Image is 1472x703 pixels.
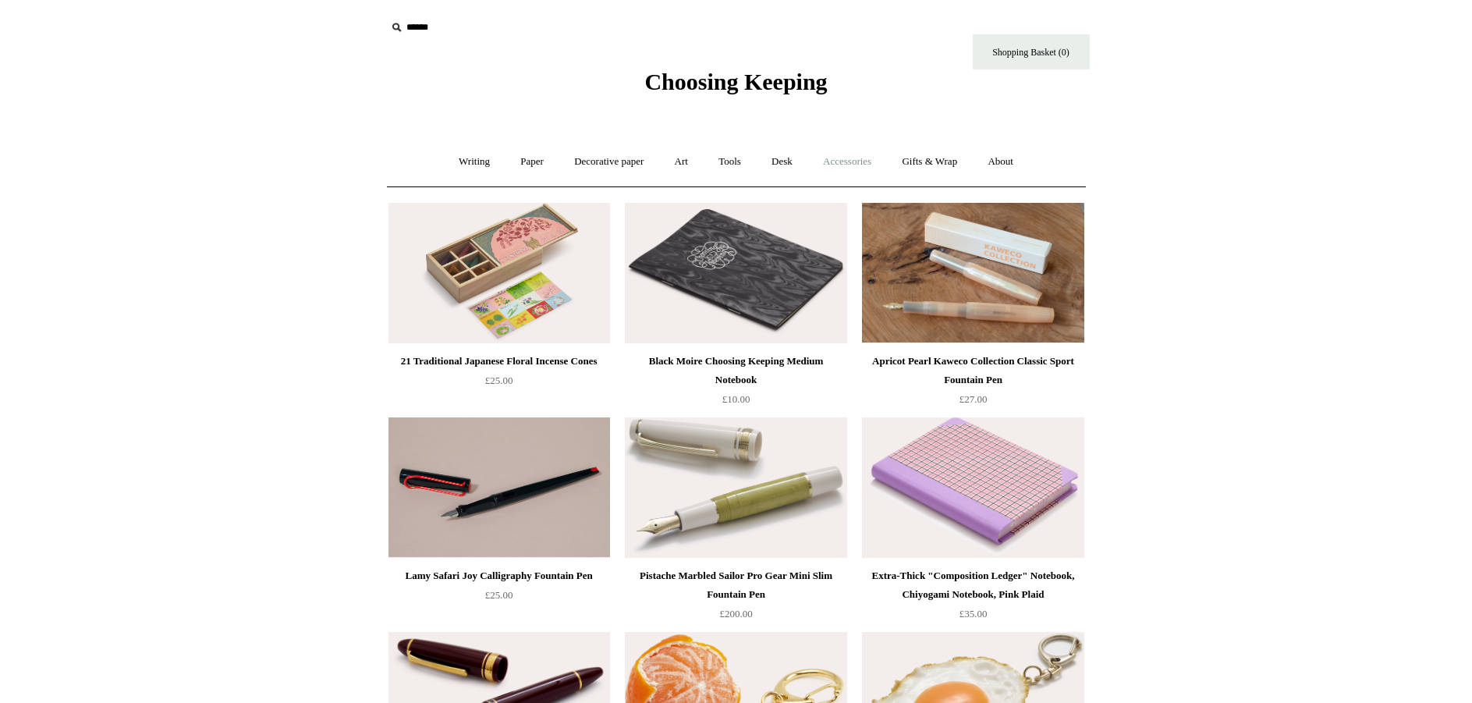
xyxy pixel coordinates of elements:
a: Black Moire Choosing Keeping Medium Notebook £10.00 [625,352,846,416]
a: Art [661,141,702,183]
div: Lamy Safari Joy Calligraphy Fountain Pen [392,566,606,585]
img: Black Moire Choosing Keeping Medium Notebook [625,203,846,343]
a: Shopping Basket (0) [973,34,1090,69]
a: Apricot Pearl Kaweco Collection Classic Sport Fountain Pen £27.00 [862,352,1084,416]
a: Extra-Thick "Composition Ledger" Notebook, Chiyogami Notebook, Pink Plaid £35.00 [862,566,1084,630]
span: £25.00 [485,375,513,386]
a: Pistache Marbled Sailor Pro Gear Mini Slim Fountain Pen £200.00 [625,566,846,630]
span: Choosing Keeping [644,69,827,94]
a: Desk [757,141,807,183]
a: Lamy Safari Joy Calligraphy Fountain Pen Lamy Safari Joy Calligraphy Fountain Pen [388,417,610,558]
a: Pistache Marbled Sailor Pro Gear Mini Slim Fountain Pen Pistache Marbled Sailor Pro Gear Mini Sli... [625,417,846,558]
a: Paper [506,141,558,183]
a: Apricot Pearl Kaweco Collection Classic Sport Fountain Pen Apricot Pearl Kaweco Collection Classi... [862,203,1084,343]
span: £27.00 [959,393,988,405]
img: 21 Traditional Japanese Floral Incense Cones [388,203,610,343]
a: Tools [704,141,755,183]
span: £200.00 [719,608,752,620]
a: Extra-Thick "Composition Ledger" Notebook, Chiyogami Notebook, Pink Plaid Extra-Thick "Compositio... [862,417,1084,558]
span: £25.00 [485,589,513,601]
div: Black Moire Choosing Keeping Medium Notebook [629,352,842,389]
img: Pistache Marbled Sailor Pro Gear Mini Slim Fountain Pen [625,417,846,558]
div: Apricot Pearl Kaweco Collection Classic Sport Fountain Pen [866,352,1080,389]
a: 21 Traditional Japanese Floral Incense Cones £25.00 [388,352,610,416]
span: £35.00 [959,608,988,620]
a: Black Moire Choosing Keeping Medium Notebook Black Moire Choosing Keeping Medium Notebook [625,203,846,343]
a: Accessories [809,141,885,183]
a: Decorative paper [560,141,658,183]
div: Pistache Marbled Sailor Pro Gear Mini Slim Fountain Pen [629,566,842,604]
img: Lamy Safari Joy Calligraphy Fountain Pen [388,417,610,558]
img: Apricot Pearl Kaweco Collection Classic Sport Fountain Pen [862,203,1084,343]
a: Writing [445,141,504,183]
span: £10.00 [722,393,750,405]
img: Extra-Thick "Composition Ledger" Notebook, Chiyogami Notebook, Pink Plaid [862,417,1084,558]
a: Choosing Keeping [644,81,827,92]
a: About [974,141,1027,183]
a: 21 Traditional Japanese Floral Incense Cones 21 Traditional Japanese Floral Incense Cones [388,203,610,343]
a: Gifts & Wrap [888,141,971,183]
div: Extra-Thick "Composition Ledger" Notebook, Chiyogami Notebook, Pink Plaid [866,566,1080,604]
a: Lamy Safari Joy Calligraphy Fountain Pen £25.00 [388,566,610,630]
div: 21 Traditional Japanese Floral Incense Cones [392,352,606,371]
